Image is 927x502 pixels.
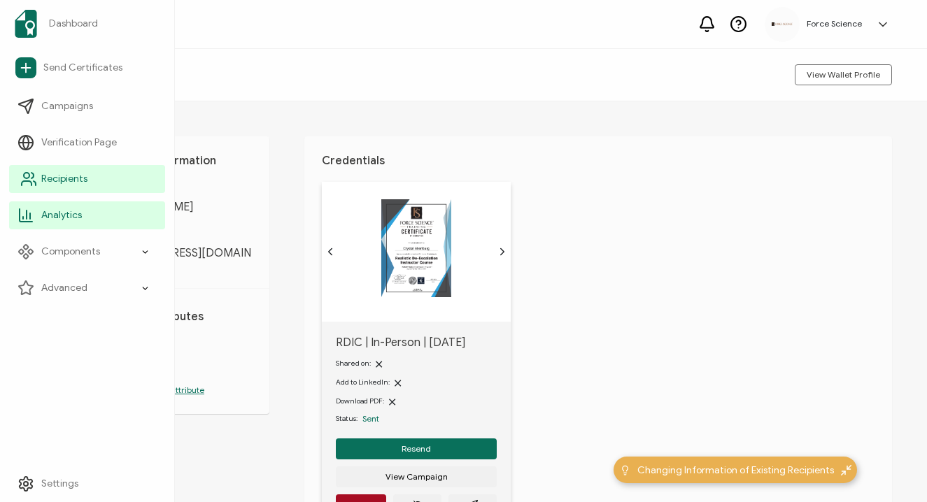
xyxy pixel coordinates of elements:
span: Components [41,245,100,259]
h1: Personal Information [105,154,252,168]
span: Settings [41,477,78,491]
span: RDIC | In-Person | [DATE] [336,336,497,350]
span: Analytics [41,208,82,222]
span: Download PDF: [336,396,384,406]
a: Campaigns [9,92,165,120]
span: Add to LinkedIn: [336,378,390,387]
span: Changing Information of Existing Recipients [637,463,834,478]
a: Recipients [9,165,165,193]
a: Verification Page [9,129,165,157]
span: Recipients [41,172,87,186]
span: View Campaign [385,473,448,481]
span: View Wallet Profile [807,71,880,79]
img: sertifier-logomark-colored.svg [15,10,37,38]
h5: Force Science [807,19,862,29]
span: FULL NAME: [105,182,252,193]
span: Crystal [105,356,252,370]
span: First Name [105,338,252,349]
span: Send Certificates [43,61,122,75]
span: Status: [336,413,358,424]
a: Settings [9,470,165,498]
button: View Wallet Profile [795,64,892,85]
span: [PERSON_NAME] [105,200,252,214]
a: Analytics [9,201,165,229]
span: Sent [362,413,379,424]
p: Add another attribute [105,384,252,396]
span: [EMAIL_ADDRESS][DOMAIN_NAME] [105,246,252,274]
span: Verification Page [41,136,117,150]
span: Campaigns [41,99,93,113]
img: d96c2383-09d7-413e-afb5-8f6c84c8c5d6.png [772,22,793,26]
span: Resend [402,445,431,453]
ion-icon: chevron back outline [325,246,336,257]
img: minimize-icon.svg [841,465,851,475]
iframe: Chat Widget [857,435,927,502]
h1: Credentials [322,154,875,168]
a: Send Certificates [9,52,165,84]
h1: Custom Attributes [105,310,252,324]
ion-icon: chevron forward outline [497,246,508,257]
span: E-MAIL: [105,228,252,239]
span: Shared on: [336,359,371,368]
button: Resend [336,438,497,459]
span: Advanced [41,281,87,295]
button: View Campaign [336,466,497,487]
a: Dashboard [9,4,165,43]
span: Dashboard [49,17,98,31]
